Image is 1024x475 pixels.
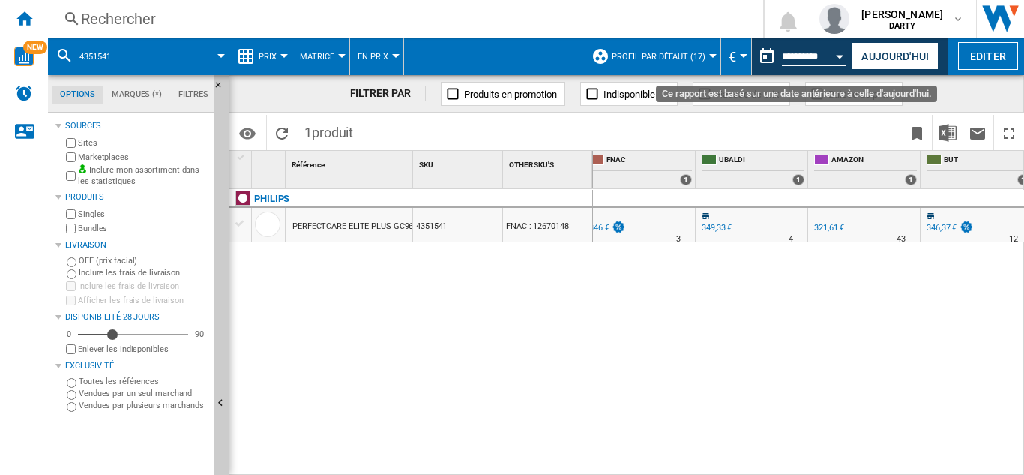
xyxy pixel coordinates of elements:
[509,161,554,169] span: OTHER SKU'S
[589,223,609,233] div: 346 €
[66,344,76,354] input: Afficher les frais de livraison
[66,138,76,148] input: Sites
[79,388,208,399] label: Vendues par un seul marchand
[78,327,188,342] md-slider: Disponibilité
[861,7,943,22] span: [PERSON_NAME]
[963,115,993,150] button: Envoyer ce rapport par email
[66,209,76,219] input: Singles
[66,296,76,305] input: Afficher les frais de livraison
[587,221,626,236] div: 346 €
[55,38,221,75] div: 4351541
[81,8,724,29] div: Rechercher
[67,378,76,388] input: Toutes les références
[66,281,76,291] input: Inclure les frais de livraison
[79,267,208,278] label: Inclure les frais de livraison
[819,4,849,34] img: profile.jpg
[65,311,208,323] div: Disponibilité 28 Jours
[67,269,76,279] input: Inclure les frais de livraison
[591,38,713,75] div: Profil par défaut (17)
[464,89,557,100] span: Produits en promotion
[79,38,126,75] button: 4351541
[580,82,678,106] button: Indisponible
[792,174,804,185] div: 1 offers sold by UBALDI
[214,75,232,102] button: Masquer
[506,151,592,174] div: Sort None
[78,137,208,149] label: Sites
[67,390,76,400] input: Vendues par un seul marchand
[789,232,793,247] div: Délai de livraison : 4 jours
[78,295,208,306] label: Afficher les frais de livraison
[699,221,732,236] div: 349,33 €
[503,208,592,242] div: FNAC : 12670148
[67,257,76,267] input: OFF (prix facial)
[65,360,208,372] div: Exclusivité
[259,52,277,62] span: Prix
[719,155,804,167] span: UBALDI
[23,41,47,54] span: NEW
[52,86,103,104] md-tab-item: Options
[729,49,736,65] span: €
[606,155,692,167] span: FNAC
[811,151,920,188] div: AMAZON 1 offers sold by AMAZON
[289,151,412,174] div: Référence Sort None
[297,115,361,146] span: 1
[831,155,917,167] span: AMAZON
[716,89,779,100] span: Hausse de prix
[65,120,208,132] div: Sources
[693,82,790,106] button: Hausse de prix
[358,38,396,75] button: En Prix
[994,115,1024,150] button: Plein écran
[78,209,208,220] label: Singles
[827,41,854,68] button: Open calendar
[254,190,289,208] div: Cliquez pour filtrer sur cette marque
[350,86,427,101] div: FILTRER PAR
[805,82,903,106] button: Baisse de prix
[699,151,807,188] div: UBALDI 1 offers sold by UBALDI
[752,41,782,71] button: md-calendar
[79,400,208,411] label: Vendues par plusieurs marchands
[66,224,76,233] input: Bundles
[702,223,732,233] div: 349,33 €
[292,209,445,244] div: PERFECTCARE ELITE PLUS GC968280 OR
[1009,232,1018,247] div: Délai de livraison : 12 jours
[78,223,208,234] label: Bundles
[237,38,284,75] div: Prix
[259,38,284,75] button: Prix
[586,151,695,188] div: FNAC 1 offers sold by FNAC
[959,221,974,233] img: promotionV3.png
[927,223,957,233] div: 346,37 €
[267,115,297,150] button: Recharger
[358,52,388,62] span: En Prix
[611,221,626,233] img: promotionV3.png
[255,151,285,174] div: Sort None
[729,38,744,75] div: €
[416,151,502,174] div: SKU Sort None
[103,86,170,104] md-tab-item: Marques (*)
[852,42,939,70] button: Aujourd'hui
[506,151,592,174] div: OTHER SKU'S Sort None
[66,152,76,162] input: Marketplaces
[170,86,217,104] md-tab-item: Filtres
[78,344,208,355] label: Enlever les indisponibles
[612,52,705,62] span: Profil par défaut (17)
[812,221,844,236] div: 321,61 €
[78,152,208,163] label: Marketplaces
[958,42,1018,70] button: Editer
[441,82,565,106] button: Produits en promotion
[419,161,433,169] span: SKU
[612,38,713,75] button: Profil par défaut (17)
[721,38,752,75] md-menu: Currency
[312,125,353,140] span: produit
[416,151,502,174] div: Sort None
[939,124,957,142] img: excel-24x24.png
[78,281,208,292] label: Inclure les frais de livraison
[413,208,502,242] div: 4351541
[897,232,906,247] div: Délai de livraison : 43 jours
[65,191,208,203] div: Produits
[828,89,888,100] span: Baisse de prix
[300,38,342,75] button: Matrice
[67,402,76,412] input: Vendues par plusieurs marchands
[752,38,849,75] div: Ce rapport est basé sur une date antérieure à celle d'aujourd'hui.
